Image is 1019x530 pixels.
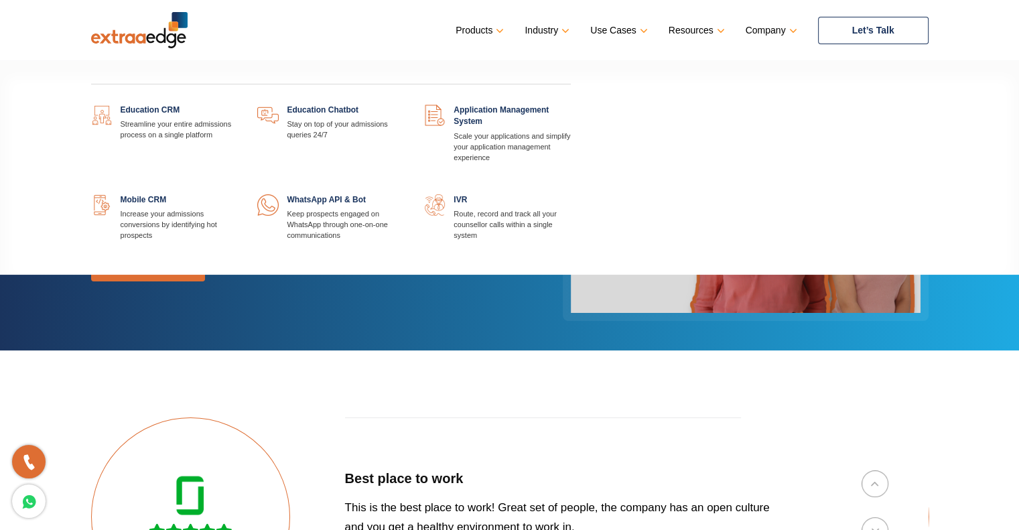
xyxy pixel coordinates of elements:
[345,470,785,487] h5: Best place to work
[525,21,567,40] a: Industry
[456,21,501,40] a: Products
[746,21,795,40] a: Company
[862,470,888,497] button: Previous
[818,17,929,44] a: Let’s Talk
[669,21,722,40] a: Resources
[590,21,644,40] a: Use Cases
